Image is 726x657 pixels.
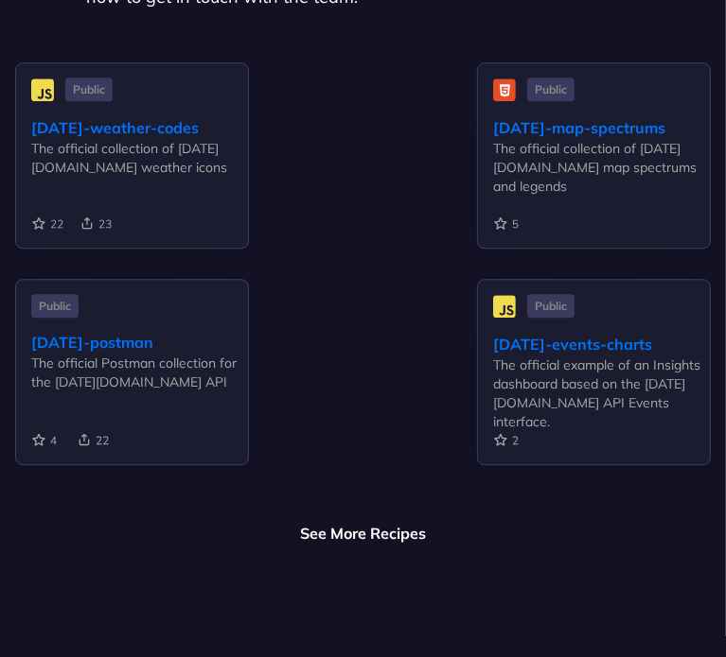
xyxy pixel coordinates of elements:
div: [DATE]-postman [31,331,248,354]
div: [DATE]-events-charts [493,333,710,355]
a: Public [DATE]-postman The official Postman collection for the [DATE][DOMAIN_NAME] API [15,279,249,495]
span: Public [65,78,113,101]
div: The official example of an Insights dashboard based on the [DATE][DOMAIN_NAME] API Events interface. [493,355,710,431]
a: Public [DATE]-events-charts The official example of an Insights dashboard based on the [DATE][DOM... [477,279,711,495]
div: The official collection of [DATE][DOMAIN_NAME] map spectrums and legends [493,139,710,196]
a: Public [DATE]-map-spectrums The official collection of [DATE][DOMAIN_NAME] map spectrums and legends [477,62,711,279]
div: The official collection of [DATE][DOMAIN_NAME] weather icons [31,139,248,177]
span: Public [31,294,79,318]
span: Public [527,78,575,101]
div: [DATE]-weather-codes [31,116,248,139]
div: [DATE]-map-spectrums [493,116,710,139]
div: The official Postman collection for the [DATE][DOMAIN_NAME] API [31,354,248,391]
a: See More Recipes [300,522,426,545]
a: Public [DATE]-weather-codes The official collection of [DATE][DOMAIN_NAME] weather icons [15,62,249,279]
span: Public [527,294,575,318]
